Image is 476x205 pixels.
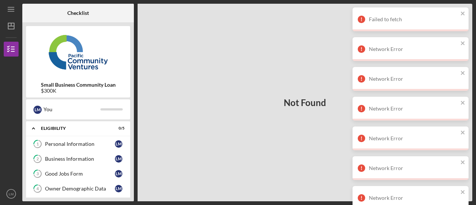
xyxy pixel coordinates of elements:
[460,129,466,137] button: close
[67,10,89,16] b: Checklist
[284,97,326,108] h3: Not Found
[460,10,466,17] button: close
[41,126,106,131] div: Eligibility
[36,157,39,161] tspan: 2
[115,140,122,148] div: L M
[460,159,466,166] button: close
[460,100,466,107] button: close
[111,126,125,131] div: 0 / 5
[36,172,39,176] tspan: 3
[30,137,126,151] a: 1Personal InformationLM
[45,141,115,147] div: Personal Information
[9,192,13,196] text: LM
[369,195,458,201] div: Network Error
[369,106,458,112] div: Network Error
[460,189,466,196] button: close
[45,156,115,162] div: Business Information
[369,165,458,171] div: Network Error
[369,76,458,82] div: Network Error
[45,186,115,192] div: Owner Demographic Data
[4,186,19,201] button: LM
[36,186,39,191] tspan: 4
[369,46,458,52] div: Network Error
[26,30,130,74] img: Product logo
[45,171,115,177] div: Good Jobs Form
[41,82,116,88] b: Small Business Community Loan
[115,155,122,163] div: L M
[369,135,458,141] div: Network Error
[36,142,39,147] tspan: 1
[369,16,458,22] div: Failed to fetch
[30,166,126,181] a: 3Good Jobs FormLM
[460,70,466,77] button: close
[115,170,122,177] div: L M
[30,151,126,166] a: 2Business InformationLM
[30,181,126,196] a: 4Owner Demographic DataLM
[41,88,116,94] div: $300K
[44,103,100,116] div: You
[33,106,42,114] div: L M
[115,185,122,192] div: L M
[460,40,466,47] button: close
